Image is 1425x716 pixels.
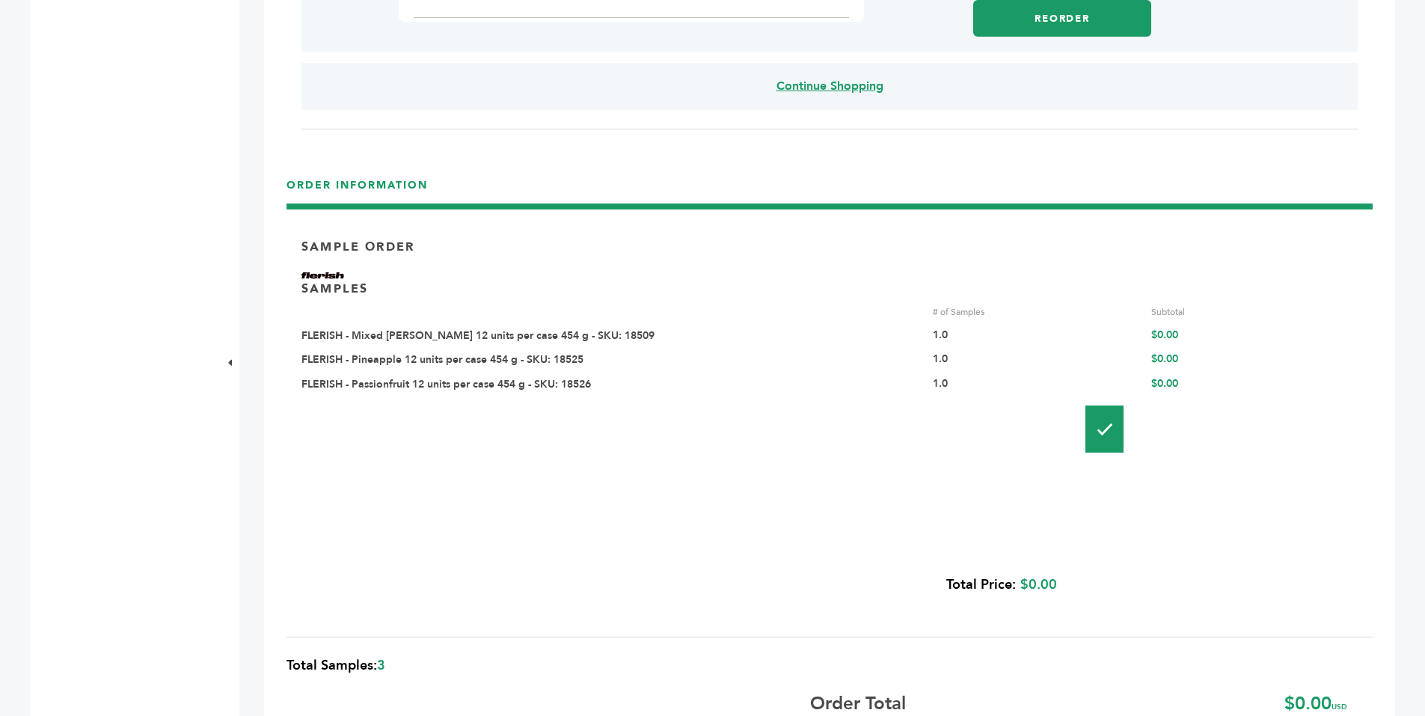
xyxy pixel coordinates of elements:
[933,328,1139,343] div: 1.0
[1151,328,1358,343] div: $0.00
[301,328,655,343] a: FLERISH - Mixed [PERSON_NAME] 12 units per case 454 g - SKU: 18509
[1284,691,1347,716] b: $0.00
[1331,702,1347,712] span: USD
[933,377,1139,392] div: 1.0
[1085,406,1124,453] img: Pallet-Icons-01.png
[933,305,1139,319] div: # of Samples
[286,656,377,675] span: Total Samples:
[1151,377,1358,392] div: $0.00
[301,352,583,367] a: FLERISH - Pineapple 12 units per case 454 g - SKU: 18525
[301,281,368,297] p: SAMPLES
[933,352,1139,367] div: 1.0
[301,272,346,281] img: Brand Name
[377,656,385,675] span: 3
[286,178,1373,204] h3: ORDER INFORMATION
[1151,352,1358,367] div: $0.00
[301,239,414,255] p: Sample Order
[776,78,883,94] a: Continue Shopping
[301,566,1057,603] div: $0.00
[946,575,1016,594] b: Total Price:
[810,697,906,711] b: Order Total
[1151,305,1358,319] div: Subtotal
[301,377,591,391] a: FLERISH - Passionfruit 12 units per case 454 g - SKU: 18526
